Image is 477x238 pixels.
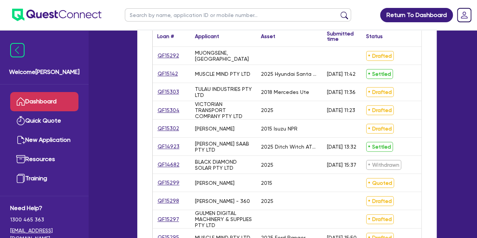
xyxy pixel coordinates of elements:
span: Drafted [366,196,394,206]
div: 2015 Isuzu NPR [261,126,298,132]
span: Settled [366,142,393,152]
img: quick-quote [16,116,25,125]
a: QF15292 [157,51,179,60]
img: training [16,174,25,183]
div: GULMEN DIGITAL MACHINERY & SUPPLIES PTY LTD [195,210,252,228]
div: MUSCLE MIND PTY LTD [195,71,250,77]
div: 2015 [261,180,272,186]
div: Applicant [195,34,219,39]
div: 2025 [261,198,273,204]
div: 2025 [261,162,273,168]
a: QF15298 [157,197,179,205]
span: 1300 465 363 [10,216,78,224]
a: Dropdown toggle [454,5,474,25]
div: 2018 Mercedes Ute [261,89,309,95]
div: [PERSON_NAME] SAAB PTY LTD [195,141,252,153]
div: Status [366,34,383,39]
a: QF14682 [157,160,180,169]
div: BLACK DIAMOND SOLAR PTY LTD [195,159,252,171]
a: Dashboard [10,92,78,111]
a: Quick Quote [10,111,78,131]
div: [DATE] 13:32 [327,144,356,150]
img: resources [16,155,25,164]
img: new-application [16,135,25,144]
a: Return To Dashboard [380,8,453,22]
a: QF15302 [157,124,179,133]
span: Drafted [366,87,394,97]
div: TULAU INDUSTRIES PTY LTD [195,86,252,98]
a: QF15299 [157,178,180,187]
span: Drafted [366,124,394,134]
input: Search by name, application ID or mobile number... [125,8,351,21]
div: 2025 [261,107,273,113]
a: QF15304 [157,106,180,115]
img: quest-connect-logo-blue [12,9,101,21]
span: Withdrawn [366,160,401,170]
div: [PERSON_NAME] [195,180,235,186]
div: [PERSON_NAME] - 360 [195,198,250,204]
a: QF15142 [157,69,178,78]
div: Loan # [157,34,174,39]
span: Settled [366,69,393,79]
span: Need Help? [10,204,78,213]
a: Training [10,169,78,188]
a: New Application [10,131,78,150]
div: [DATE] 15:37 [327,162,356,168]
div: 2025 Hyundai Santa Fe [261,71,318,77]
div: [PERSON_NAME] [195,126,235,132]
span: Drafted [366,51,394,61]
div: 2025 Ditch Witch AT32 [261,144,318,150]
a: Resources [10,150,78,169]
a: QF14923 [157,142,180,151]
div: [DATE] 11:42 [327,71,356,77]
div: [DATE] 11:36 [327,89,356,95]
div: Submitted time [327,31,354,41]
span: Welcome [PERSON_NAME] [9,68,80,77]
a: QF15303 [157,88,179,96]
a: QF15297 [157,215,179,224]
div: MUONGSENE, [GEOGRAPHIC_DATA] [195,50,252,62]
div: [DATE] 11:23 [327,107,355,113]
span: Drafted [366,105,394,115]
div: VICTORIAN TRANSPORT COMPANY PTY LTD [195,101,252,119]
span: Drafted [366,214,394,224]
div: Asset [261,34,275,39]
img: icon-menu-close [10,43,25,57]
span: Quoted [366,178,394,188]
